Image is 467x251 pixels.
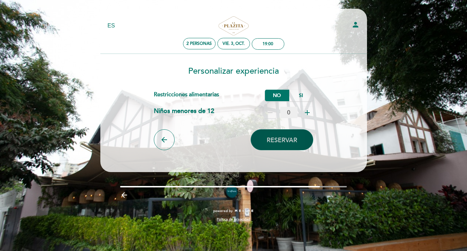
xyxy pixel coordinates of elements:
[120,191,128,199] i: arrow_backward
[351,21,360,31] button: person
[265,90,289,101] label: No
[303,108,311,117] i: add
[154,129,175,150] button: arrow_back
[154,90,265,101] div: Restricciones alimentarias
[351,21,360,29] i: person
[213,209,254,213] a: powered by
[188,66,279,76] span: Personalizar experiencia
[262,41,273,47] div: 19:00
[154,107,214,118] div: Niños menores de 12
[223,41,245,46] div: vie. 3, oct.
[266,108,274,117] i: remove
[160,136,168,144] i: arrow_back
[190,16,277,35] a: La Plazita
[217,217,250,222] a: Política de privacidad
[234,209,254,213] img: MEITRE
[289,90,313,101] label: Si
[186,41,212,46] span: 2 personas
[213,209,233,213] span: powered by
[267,136,297,144] span: Reservar
[251,129,313,150] button: Reservar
